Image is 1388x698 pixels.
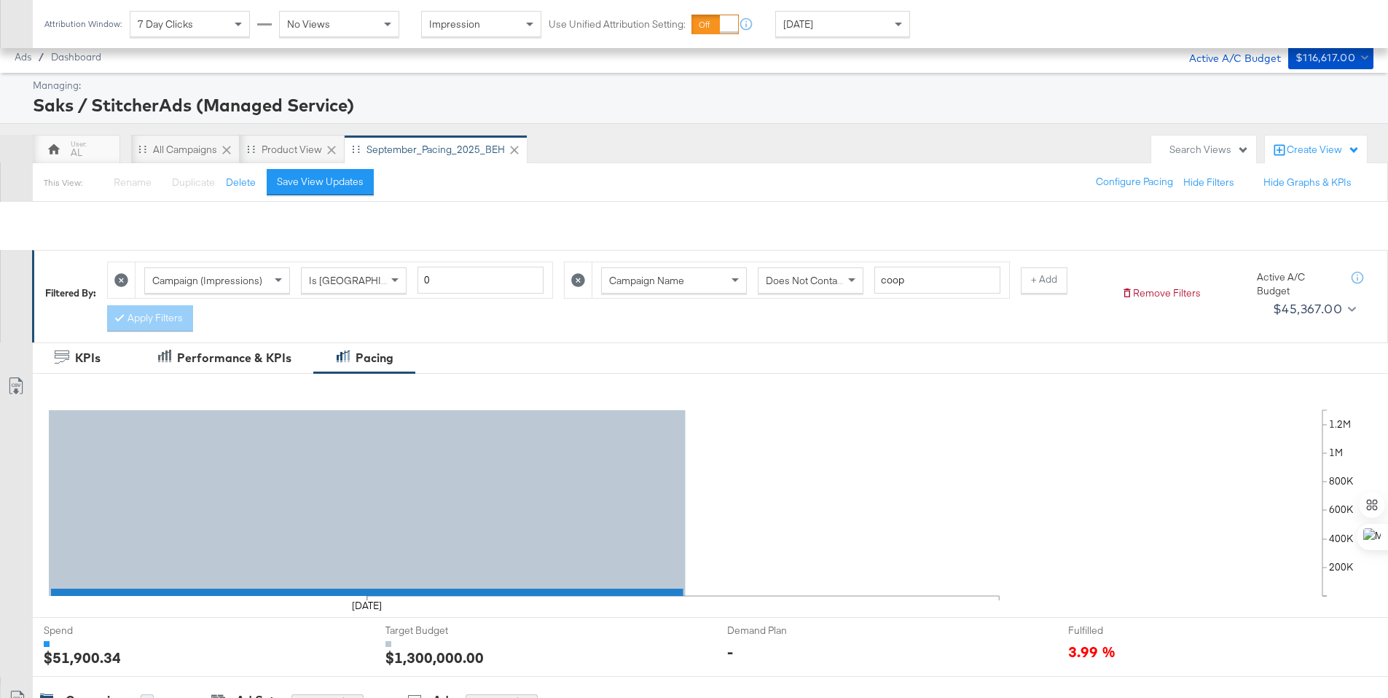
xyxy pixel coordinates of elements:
button: Configure Pacing [1086,169,1183,195]
div: Filtered By: [45,286,96,300]
div: Active A/C Budget [1257,270,1337,297]
div: This View: [44,177,82,189]
div: Save View Updates [277,175,364,189]
div: Active A/C Budget [1174,46,1281,68]
div: Attribution Window: [44,19,122,29]
span: No Views [287,17,330,31]
div: Drag to reorder tab [352,145,360,153]
span: Target Budget [385,624,495,638]
span: Campaign Name [609,274,684,287]
div: Product View [262,143,322,157]
label: Use Unified Attribution Setting: [549,17,686,31]
span: Is [GEOGRAPHIC_DATA] [309,274,420,287]
div: Performance & KPIs [177,350,291,366]
a: Dashboard [51,51,101,63]
div: September_Pacing_2025_BEH [366,143,505,157]
div: All Campaigns [153,143,217,157]
div: Drag to reorder tab [247,145,255,153]
span: [DATE] [783,17,813,31]
span: Spend [44,624,153,638]
span: Fulfilled [1068,624,1177,638]
div: Saks / StitcherAds (Managed Service) [33,93,1370,117]
div: $1,300,000.00 [385,647,484,668]
div: - [727,641,733,662]
span: Ads [15,51,31,63]
button: $45,367.00 [1267,297,1359,321]
button: $116,617.00 [1288,46,1373,69]
button: Hide Filters [1183,176,1234,189]
span: Rename [114,176,152,189]
div: Managing: [33,79,1370,93]
div: $51,900.34 [44,647,121,668]
div: $116,617.00 [1295,49,1355,67]
span: Does Not Contain [766,274,845,287]
div: Drag to reorder tab [138,145,146,153]
text: [DATE] [352,599,382,612]
button: + Add [1021,267,1067,294]
div: AL [71,146,82,160]
div: $45,367.00 [1273,298,1342,320]
input: Enter a number [417,267,544,294]
span: 7 Day Clicks [138,17,193,31]
span: Campaign (Impressions) [152,274,262,287]
span: Impression [429,17,480,31]
span: 3.99 % [1068,641,1116,661]
div: KPIs [75,350,101,366]
button: Hide Graphs & KPIs [1263,176,1352,189]
div: Create View [1287,143,1360,157]
span: Demand Plan [727,624,836,638]
div: Pacing [356,350,393,366]
div: Search Views [1169,143,1249,157]
input: Enter a search term [874,267,1000,294]
button: Remove Filters [1121,286,1201,300]
span: Duplicate [172,176,215,189]
button: Save View Updates [267,169,374,195]
button: Delete [226,176,256,189]
span: / [31,51,51,63]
